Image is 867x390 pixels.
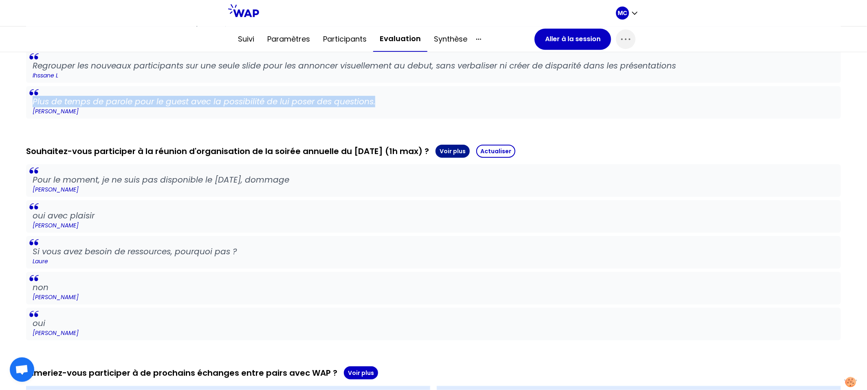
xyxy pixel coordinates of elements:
[33,71,834,79] p: Ihssane L
[33,174,834,185] p: Pour le moment, je ne suis pas disponible le [DATE], dommage
[33,257,834,265] p: Laure
[618,9,627,17] p: MC
[33,293,834,301] p: [PERSON_NAME]
[26,366,841,379] div: Aimeriez-vous participer à de prochains échanges entre pairs avec WAP ?
[535,29,611,50] button: Aller à la session
[231,27,261,51] button: Suivi
[344,366,378,379] button: Voir plus
[33,60,834,71] p: Regrouper les nouveaux participants sur une seule slide pour les annoncer visuellement au debut, ...
[33,329,834,337] p: [PERSON_NAME]
[33,96,834,107] p: Plus de temps de parole pour le guest avec la possibilité de lui poser des questions.
[261,27,317,51] button: Paramètres
[33,210,834,221] p: oui avec plaisir
[26,145,841,158] div: Souhaitez-vous participer à la réunion d'organisation de la soirée annuelle du [DATE] (1h max) ?
[33,282,834,293] p: non
[373,26,427,52] button: Evaluation
[436,145,470,158] button: Voir plus
[33,185,834,194] p: [PERSON_NAME]
[317,27,373,51] button: Participants
[616,7,639,20] button: MC
[33,221,834,229] p: [PERSON_NAME]
[33,107,834,115] p: [PERSON_NAME]
[10,357,34,382] div: Ouvrir le chat
[476,145,515,158] button: Actualiser
[33,246,834,257] p: Si vous avez besoin de ressources, pourquoi pas ?
[33,317,834,329] p: oui
[427,27,474,51] button: Synthèse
